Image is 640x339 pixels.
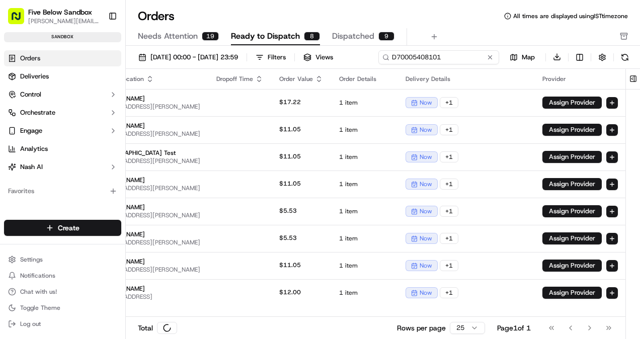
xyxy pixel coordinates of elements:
[315,53,333,62] span: Views
[420,99,432,107] span: now
[97,293,200,301] span: [STREET_ADDRESS]
[20,126,42,135] span: Engage
[339,289,389,297] span: 1 item
[440,124,458,135] div: + 1
[420,153,432,161] span: now
[4,50,121,66] a: Orders
[420,207,432,215] span: now
[134,50,243,64] button: [DATE] 00:00 - [DATE] 23:59
[503,51,541,63] button: Map
[20,304,60,312] span: Toggle Theme
[20,54,40,63] span: Orders
[4,207,121,223] div: Available Products
[97,266,200,274] span: [STREET_ADDRESS][PERSON_NAME]
[138,322,177,334] div: Total
[81,141,166,159] a: 💻API Documentation
[420,234,432,242] span: now
[4,68,121,84] a: Deliveries
[299,50,338,64] button: Views
[97,184,200,192] span: [STREET_ADDRESS][PERSON_NAME]
[97,258,200,266] span: [PERSON_NAME]
[339,207,389,215] span: 1 item
[138,30,198,42] span: Needs Attention
[28,7,92,17] button: Five Below Sandbox
[378,32,394,41] div: 9
[4,4,104,28] button: Five Below Sandbox[PERSON_NAME][EMAIL_ADDRESS][DOMAIN_NAME]
[4,32,121,42] div: sandbox
[397,323,446,333] p: Rows per page
[20,256,43,264] span: Settings
[97,176,200,184] span: [PERSON_NAME]
[34,96,165,106] div: Start new chat
[440,233,458,244] div: + 1
[251,50,290,64] button: Filters
[542,151,602,163] button: Assign Provider
[4,123,121,139] button: Engage
[440,260,458,271] div: + 1
[279,288,301,296] span: $12.00
[171,99,183,111] button: Start new chat
[20,272,55,280] span: Notifications
[4,183,121,199] div: Favorites
[440,179,458,190] div: + 1
[97,95,200,103] span: [PERSON_NAME]
[542,124,602,136] button: Assign Provider
[97,211,200,219] span: [STREET_ADDRESS][PERSON_NAME]
[279,98,301,106] span: $17.22
[4,301,121,315] button: Toggle Theme
[97,285,200,293] span: [PERSON_NAME]
[85,146,93,154] div: 💻
[150,53,238,62] span: [DATE] 00:00 - [DATE] 23:59
[542,75,618,83] div: Provider
[339,75,389,83] div: Order Details
[26,64,181,75] input: Got a question? Start typing here...
[4,159,121,175] button: Nash AI
[20,90,41,99] span: Control
[231,30,300,42] span: Ready to Dispatch
[10,40,183,56] p: Welcome 👋
[339,153,389,161] span: 1 item
[4,269,121,283] button: Notifications
[279,75,323,83] div: Order Value
[420,289,432,297] span: now
[513,12,628,20] span: All times are displayed using IST timezone
[4,105,121,121] button: Orchestrate
[279,207,297,215] span: $5.53
[542,97,602,109] button: Assign Provider
[97,238,200,246] span: [STREET_ADDRESS][PERSON_NAME]
[20,108,55,117] span: Orchestrate
[339,234,389,242] span: 1 item
[10,146,18,154] div: 📗
[4,141,121,157] a: Analytics
[100,170,122,178] span: Pylon
[97,103,200,111] span: [STREET_ADDRESS][PERSON_NAME]
[304,32,320,41] div: 8
[97,130,200,138] span: [STREET_ADDRESS][PERSON_NAME]
[279,152,301,160] span: $11.05
[440,287,458,298] div: + 1
[378,50,499,64] input: Type to search
[4,220,121,236] button: Create
[10,10,30,30] img: Nash
[28,17,100,25] button: [PERSON_NAME][EMAIL_ADDRESS][DOMAIN_NAME]
[339,180,389,188] span: 1 item
[20,144,48,153] span: Analytics
[4,87,121,103] button: Control
[542,260,602,272] button: Assign Provider
[268,53,286,62] div: Filters
[4,317,121,331] button: Log out
[20,162,43,172] span: Nash AI
[542,232,602,244] button: Assign Provider
[97,230,200,238] span: [PERSON_NAME]
[202,32,219,41] div: 19
[95,145,162,155] span: API Documentation
[279,125,301,133] span: $11.05
[542,205,602,217] button: Assign Provider
[20,72,49,81] span: Deliveries
[522,53,535,62] span: Map
[339,126,389,134] span: 1 item
[420,180,432,188] span: now
[440,206,458,217] div: + 1
[20,320,41,328] span: Log out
